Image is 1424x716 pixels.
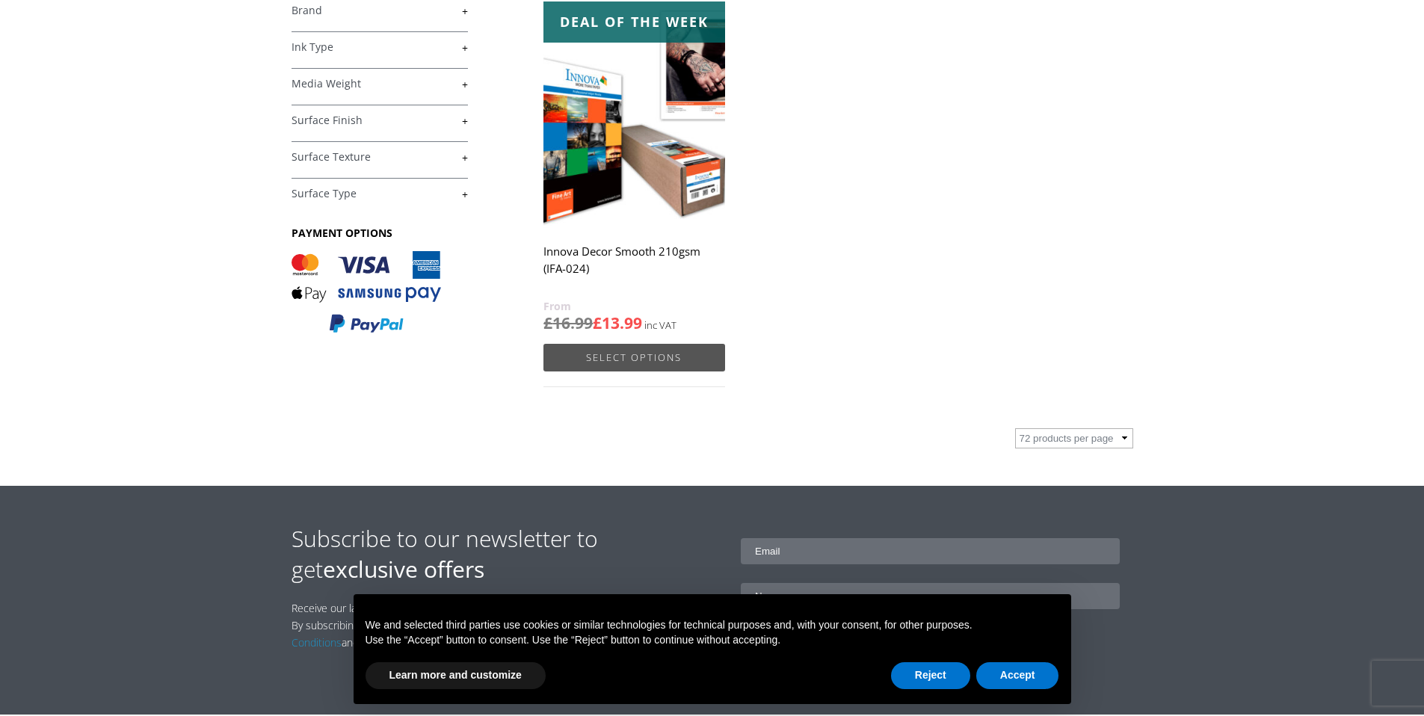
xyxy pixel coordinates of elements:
[366,633,1059,648] p: Use the “Accept” button to consent. Use the “Reject” button to continue without accepting.
[543,312,552,333] span: £
[891,662,970,689] button: Reject
[593,312,642,333] bdi: 13.99
[543,1,724,334] a: Deal of the week Innova Decor Smooth 210gsm (IFA-024) £16.99£13.99
[292,251,441,334] img: PAYMENT OPTIONS
[292,40,468,55] a: +
[292,77,468,91] a: +
[543,344,724,371] a: Select options for “Innova Decor Smooth 210gsm (IFA-024)”
[543,312,593,333] bdi: 16.99
[292,31,468,61] h4: Ink Type
[292,178,468,208] h4: Surface Type
[323,554,484,584] strong: exclusive offers
[593,312,602,333] span: £
[543,1,724,43] div: Deal of the week
[292,150,468,164] a: +
[292,187,468,201] a: +
[741,538,1120,564] input: Email
[292,114,468,128] a: +
[292,4,468,18] a: +
[543,238,724,297] h2: Innova Decor Smooth 210gsm (IFA-024)
[292,68,468,98] h4: Media Weight
[292,105,468,135] h4: Surface Finish
[976,662,1059,689] button: Accept
[292,141,468,171] h4: Surface Texture
[543,1,724,228] img: Innova Decor Smooth 210gsm (IFA-024)
[292,618,478,649] a: Terms & Conditions
[292,226,468,240] h3: PAYMENT OPTIONS
[292,523,712,584] h2: Subscribe to our newsletter to get
[292,599,567,651] p: Receive our latest news and offers by subscribing [DATE]! By subscribing you agree to our and
[366,618,1059,633] p: We and selected third parties use cookies or similar technologies for technical purposes and, wit...
[366,662,546,689] button: Learn more and customize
